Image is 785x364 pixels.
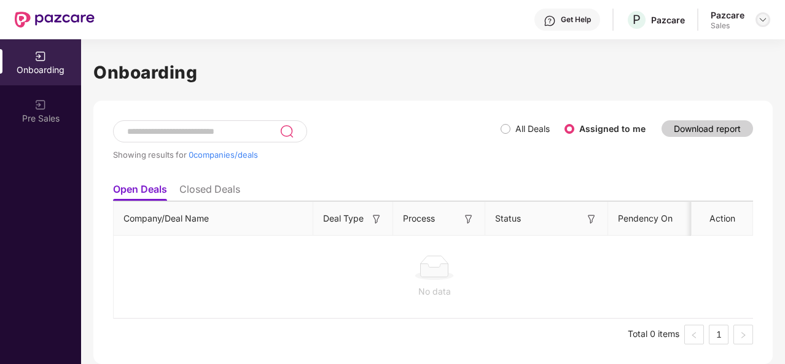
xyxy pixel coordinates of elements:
[740,331,747,339] span: right
[189,150,258,160] span: 0 companies/deals
[684,325,704,344] button: left
[579,123,646,134] label: Assigned to me
[34,50,47,63] img: svg+xml;base64,PHN2ZyB3aWR0aD0iMjAiIGhlaWdodD0iMjAiIHZpZXdCb3g9IjAgMCAyMCAyMCIgZmlsbD0ibm9uZSIgeG...
[690,331,698,339] span: left
[628,325,679,344] li: Total 0 items
[403,212,435,225] span: Process
[114,202,313,236] th: Company/Deal Name
[733,325,753,344] button: right
[618,212,673,225] span: Pendency On
[113,183,167,201] li: Open Deals
[544,15,556,27] img: svg+xml;base64,PHN2ZyBpZD0iSGVscC0zMngzMiIgeG1sbnM9Imh0dHA6Ly93d3cudzMub3JnLzIwMDAvc3ZnIiB3aWR0aD...
[93,59,773,86] h1: Onboarding
[709,325,728,344] a: 1
[34,99,47,111] img: svg+xml;base64,PHN2ZyB3aWR0aD0iMjAiIGhlaWdodD0iMjAiIHZpZXdCb3g9IjAgMCAyMCAyMCIgZmlsbD0ibm9uZSIgeG...
[585,213,598,225] img: svg+xml;base64,PHN2ZyB3aWR0aD0iMTYiIGhlaWdodD0iMTYiIHZpZXdCb3g9IjAgMCAxNiAxNiIgZmlsbD0ibm9uZSIgeG...
[370,213,383,225] img: svg+xml;base64,PHN2ZyB3aWR0aD0iMTYiIGhlaWdodD0iMTYiIHZpZXdCb3g9IjAgMCAxNiAxNiIgZmlsbD0ibm9uZSIgeG...
[684,325,704,344] li: Previous Page
[709,325,728,344] li: 1
[113,150,501,160] div: Showing results for
[179,183,240,201] li: Closed Deals
[633,12,641,27] span: P
[711,9,744,21] div: Pazcare
[662,120,753,137] button: Download report
[279,124,294,139] img: svg+xml;base64,PHN2ZyB3aWR0aD0iMjQiIGhlaWdodD0iMjUiIHZpZXdCb3g9IjAgMCAyNCAyNSIgZmlsbD0ibm9uZSIgeG...
[15,12,95,28] img: New Pazcare Logo
[323,212,364,225] span: Deal Type
[733,325,753,344] li: Next Page
[561,15,591,25] div: Get Help
[711,21,744,31] div: Sales
[123,285,745,298] div: No data
[515,123,550,134] label: All Deals
[758,15,768,25] img: svg+xml;base64,PHN2ZyBpZD0iRHJvcGRvd24tMzJ4MzIiIHhtbG5zPSJodHRwOi8vd3d3LnczLm9yZy8yMDAwL3N2ZyIgd2...
[463,213,475,225] img: svg+xml;base64,PHN2ZyB3aWR0aD0iMTYiIGhlaWdodD0iMTYiIHZpZXdCb3g9IjAgMCAxNiAxNiIgZmlsbD0ibm9uZSIgeG...
[495,212,521,225] span: Status
[651,14,685,26] div: Pazcare
[692,202,753,236] th: Action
